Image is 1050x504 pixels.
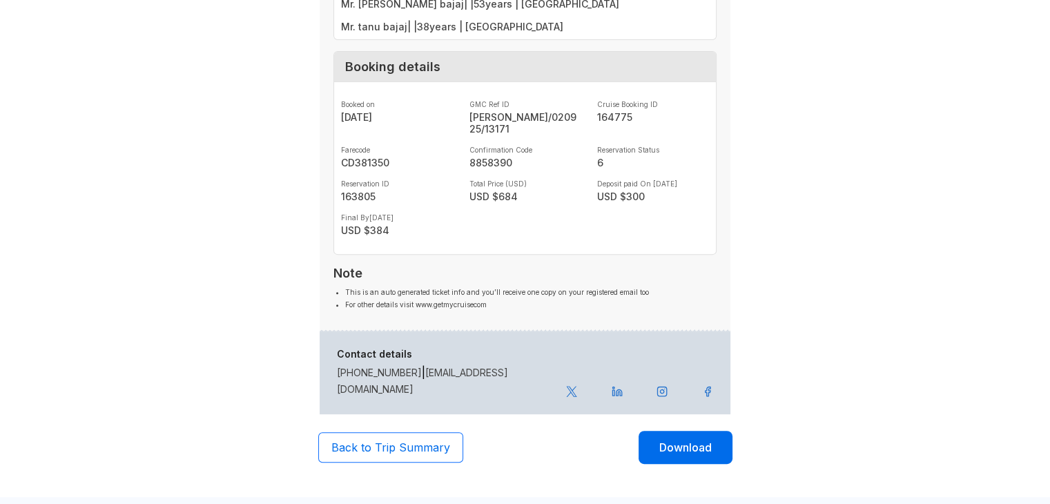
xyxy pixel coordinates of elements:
[597,100,709,108] label: Cruise Booking ID
[334,52,716,82] div: Booking details
[337,367,422,378] a: [PHONE_NUMBER]
[341,111,453,123] strong: [DATE]
[597,146,709,154] label: Reservation Status
[337,349,550,360] h6: Contact details
[341,100,453,108] label: Booked on
[341,180,453,188] label: Reservation ID
[597,191,709,202] strong: USD $ 300
[639,431,732,464] button: Download
[597,180,709,188] label: Deposit paid On [DATE]
[597,157,709,168] strong: 6
[341,21,709,32] strong: Mr. tanu bajaj | | 38 years | [GEOGRAPHIC_DATA]
[469,146,581,154] label: Confirmation Code
[469,157,581,168] strong: 8858390
[597,111,709,123] strong: 164775
[341,157,453,168] strong: CD381350
[341,224,453,236] strong: USD $ 384
[341,191,453,202] strong: 163805
[469,111,581,135] strong: [PERSON_NAME]/020925/13171
[345,298,717,311] li: For other details visit www.getmycruisecom
[329,349,558,397] div: |
[659,439,712,456] span: Download
[341,146,453,154] label: Farecode
[469,180,581,188] label: Total Price (USD)
[318,432,463,463] button: Back to Trip Summary
[469,100,581,108] label: GMC Ref ID
[333,266,717,280] h3: Note
[469,191,581,202] strong: USD $ 684
[345,286,717,298] li: This is an auto generated ticket info and you’ll receive one copy on your registered email too
[341,213,453,222] label: Final By [DATE]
